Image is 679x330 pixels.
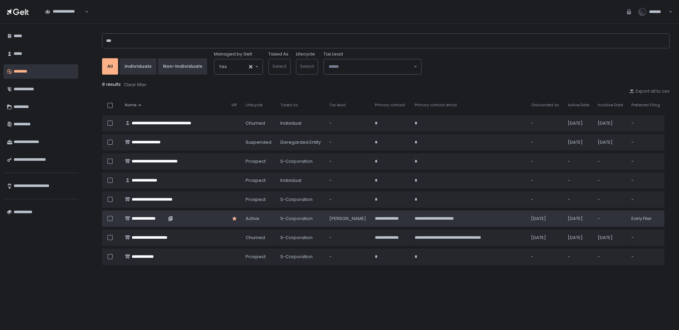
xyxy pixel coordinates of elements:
[598,139,623,145] div: [DATE]
[280,235,321,241] div: S-Corporation
[414,103,457,108] span: Primary contact email
[280,158,321,164] div: S-Corporation
[246,216,259,222] span: active
[125,103,136,108] span: Name
[329,177,367,184] div: -
[631,216,660,222] div: Early Filer
[631,103,660,108] span: Preferred Filing
[531,158,559,164] div: -
[531,197,559,203] div: -
[246,235,265,241] span: churned
[280,216,321,222] div: S-Corporation
[123,81,147,88] button: Clear filter
[631,139,660,145] div: -
[296,51,315,57] label: Lifecycle
[598,158,623,164] div: -
[249,65,252,68] button: Clear Selected
[531,216,559,222] div: [DATE]
[41,5,88,19] div: Search for option
[531,120,559,126] div: -
[163,63,202,69] div: Non-Individuals
[329,63,413,70] input: Search for option
[102,81,669,88] div: 8 results
[531,235,559,241] div: [DATE]
[531,139,559,145] div: -
[531,103,559,108] span: Onboarded on
[227,63,248,70] input: Search for option
[214,59,263,74] div: Search for option
[329,216,367,222] div: [PERSON_NAME]
[219,63,227,70] span: Yes
[329,197,367,203] div: -
[568,120,590,126] div: [DATE]
[598,197,623,203] div: -
[598,216,623,222] div: -
[246,177,266,184] span: prospect
[280,103,298,108] span: Taxed as
[280,254,321,260] div: S-Corporation
[300,63,314,69] span: Select
[631,197,660,203] div: -
[246,197,266,203] span: prospect
[631,177,660,184] div: -
[268,51,288,57] label: Taxed As
[631,254,660,260] div: -
[280,139,321,145] div: Disregarded Entity
[329,139,367,145] div: -
[45,15,84,21] input: Search for option
[246,139,271,145] span: suspended
[102,58,118,75] button: All
[598,103,623,108] span: Inactive Date
[158,58,207,75] button: Non-Individuals
[246,158,266,164] span: prospect
[119,58,156,75] button: Individuals
[329,254,367,260] div: -
[568,158,590,164] div: -
[329,103,346,108] span: Tax lead
[568,254,590,260] div: -
[246,254,266,260] span: prospect
[629,88,669,94] button: Export all to csv
[568,216,590,222] div: [DATE]
[324,51,343,57] span: Tax Lead
[324,59,421,74] div: Search for option
[631,235,660,241] div: -
[125,63,151,69] div: Individuals
[631,158,660,164] div: -
[568,235,590,241] div: [DATE]
[246,103,262,108] span: Lifecycle
[214,51,252,57] span: Managed by Gelt
[568,197,590,203] div: -
[631,120,660,126] div: -
[280,177,321,184] div: Individual
[598,254,623,260] div: -
[568,139,590,145] div: [DATE]
[124,82,147,88] div: Clear filter
[329,235,367,241] div: -
[531,177,559,184] div: -
[246,120,265,126] span: churned
[231,103,237,108] span: VIP
[107,63,113,69] div: All
[598,177,623,184] div: -
[598,120,623,126] div: [DATE]
[568,103,589,108] span: Active Date
[375,103,405,108] span: Primary contact
[280,120,321,126] div: Individual
[531,254,559,260] div: -
[329,158,367,164] div: -
[329,120,367,126] div: -
[280,197,321,203] div: S-Corporation
[598,235,623,241] div: [DATE]
[568,177,590,184] div: -
[272,63,286,69] span: Select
